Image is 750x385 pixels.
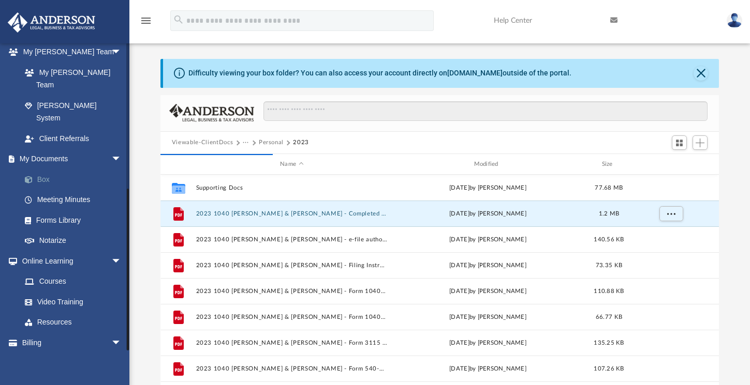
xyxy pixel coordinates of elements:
[196,262,387,269] button: 2023 1040 [PERSON_NAME] & [PERSON_NAME] - Filing Instructions.pdf
[594,288,624,294] span: 110.88 KB
[7,149,137,170] a: My Documentsarrow_drop_down
[14,312,132,333] a: Resources
[659,284,683,299] button: More options
[392,183,583,193] div: [DATE] by [PERSON_NAME]
[14,95,132,128] a: [PERSON_NAME] System
[14,291,127,312] a: Video Training
[447,69,503,77] a: [DOMAIN_NAME]
[188,68,571,79] div: Difficulty viewing your box folder? You can also access your account directly on outside of the p...
[140,14,152,27] i: menu
[659,206,683,222] button: More options
[14,230,137,251] a: Notarize
[672,135,687,150] button: Switch to Grid View
[392,338,583,348] div: [DATE] by [PERSON_NAME]
[111,332,132,353] span: arrow_drop_down
[7,42,132,63] a: My [PERSON_NAME] Teamarrow_drop_down
[165,160,191,169] div: id
[596,263,622,268] span: 73.35 KB
[196,184,387,191] button: Supporting Docs
[173,14,184,25] i: search
[14,210,132,230] a: Forms Library
[140,20,152,27] a: menu
[7,332,137,353] a: Billingarrow_drop_down
[392,364,583,374] div: [DATE] by [PERSON_NAME]
[14,190,137,210] a: Meeting Minutes
[693,135,708,150] button: Add
[293,138,309,147] button: 2023
[196,365,387,372] button: 2023 1040 [PERSON_NAME] & [PERSON_NAME] - Form 540-ES Estimated Tax Voucher.pdf
[392,287,583,296] div: [DATE] by [PERSON_NAME]
[594,340,624,346] span: 135.25 KB
[659,310,683,325] button: More options
[594,237,624,242] span: 140.56 KB
[259,138,284,147] button: Personal
[196,340,387,346] button: 2023 1040 [PERSON_NAME] & [PERSON_NAME] - Form 3115 Application for Change in Accounting Method.pdf
[694,66,708,81] button: Close
[392,235,583,244] div: [DATE] by [PERSON_NAME]
[634,160,707,169] div: id
[14,62,127,95] a: My [PERSON_NAME] Team
[14,169,137,190] a: Box
[14,271,132,292] a: Courses
[594,366,624,372] span: 107.26 KB
[5,12,98,33] img: Anderson Advisors Platinum Portal
[392,261,583,270] div: [DATE] by [PERSON_NAME]
[588,160,629,169] div: Size
[111,42,132,63] span: arrow_drop_down
[599,211,620,217] span: 1.2 MB
[596,314,622,320] span: 66.77 KB
[111,149,132,170] span: arrow_drop_down
[392,160,584,169] div: Modified
[659,258,683,273] button: More options
[659,232,683,248] button: More options
[196,236,387,243] button: 2023 1040 [PERSON_NAME] & [PERSON_NAME] - e-file authorization - please sign.pdf
[196,210,387,217] button: 2023 1040 [PERSON_NAME] & [PERSON_NAME] - Completed Copy.pdf
[7,251,132,271] a: Online Learningarrow_drop_down
[195,160,387,169] div: Name
[392,209,583,219] div: [DATE] by [PERSON_NAME]
[196,288,387,295] button: 2023 1040 [PERSON_NAME] & [PERSON_NAME] - Form 1040-ES Estimated Tax Voucher.pdf
[727,13,742,28] img: User Pic
[263,101,708,121] input: Search files and folders
[196,314,387,320] button: 2023 1040 [PERSON_NAME] & [PERSON_NAME] - Form 1040-V Payment Voucher.pdf
[14,128,132,149] a: Client Referrals
[392,313,583,322] div: [DATE] by [PERSON_NAME]
[111,251,132,272] span: arrow_drop_down
[243,138,249,147] button: ···
[595,185,623,191] span: 77.68 MB
[172,138,233,147] button: Viewable-ClientDocs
